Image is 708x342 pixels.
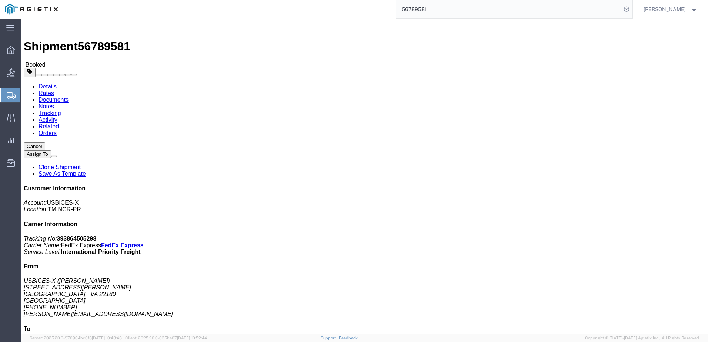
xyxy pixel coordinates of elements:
a: Support [321,336,339,340]
span: [DATE] 10:52:44 [177,336,207,340]
span: Copyright © [DATE]-[DATE] Agistix Inc., All Rights Reserved [585,335,699,341]
button: [PERSON_NAME] [643,5,698,14]
input: Search for shipment number, reference number [396,0,621,18]
span: Dylan Jewell [644,5,686,13]
span: [DATE] 10:43:43 [92,336,122,340]
span: Client: 2025.20.0-035ba07 [125,336,207,340]
a: Feedback [339,336,358,340]
img: logo [5,4,58,15]
span: Server: 2025.20.0-970904bc0f3 [30,336,122,340]
iframe: FS Legacy Container [21,19,708,334]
